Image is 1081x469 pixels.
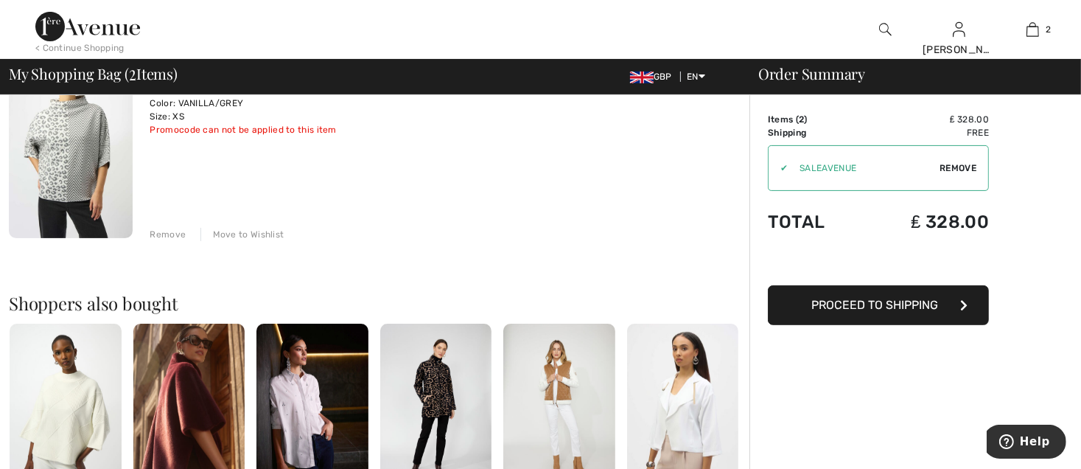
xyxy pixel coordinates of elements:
td: ₤ 328.00 [861,197,989,247]
span: Remove [940,161,976,175]
iframe: PayPal [768,247,989,280]
div: Order Summary [741,66,1072,81]
div: ✔ [769,161,788,175]
span: Proceed to Shipping [811,298,938,312]
div: < Continue Shopping [35,41,125,55]
div: [PERSON_NAME] [923,42,995,58]
img: search the website [879,21,892,38]
td: Items ( ) [768,113,861,126]
div: Color: VANILLA/GREY Size: XS [150,97,354,123]
img: My Bag [1026,21,1039,38]
span: 2 [799,114,804,125]
td: ₤ 328.00 [861,113,989,126]
div: Remove [150,228,186,241]
button: Proceed to Shipping [768,285,989,325]
img: Joseph Ribkoff Tops Style 253981 [9,53,133,238]
span: EN [687,72,705,82]
input: Promo code [788,146,940,190]
span: My Shopping Bag ( Items) [9,66,178,81]
iframe: Opens a widget where you can find more information [987,425,1066,462]
img: UK Pound [630,72,654,83]
td: Total [768,197,861,247]
span: 2 [1046,23,1052,36]
img: 1ère Avenue [35,12,140,41]
td: Free [861,126,989,139]
a: Sign In [953,22,965,36]
div: Promocode can not be applied to this item [150,123,354,136]
div: Move to Wishlist [200,228,284,241]
img: My Info [953,21,965,38]
h2: Shoppers also bought [9,294,749,312]
td: Shipping [768,126,861,139]
a: 2 [996,21,1068,38]
span: 2 [129,63,136,82]
span: GBP [630,72,678,82]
